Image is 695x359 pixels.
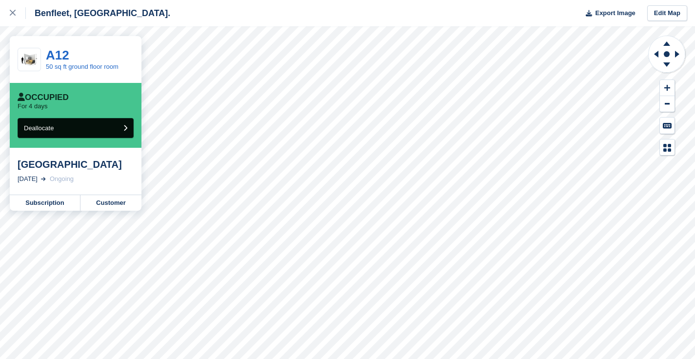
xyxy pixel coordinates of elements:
button: Zoom In [660,80,675,96]
div: [DATE] [18,174,38,184]
span: Deallocate [24,124,54,132]
button: Deallocate [18,118,134,138]
a: Edit Map [647,5,687,21]
a: Subscription [10,195,80,211]
img: arrow-right-light-icn-cde0832a797a2874e46488d9cf13f60e5c3a73dbe684e267c42b8395dfbc2abf.svg [41,177,46,181]
a: Customer [80,195,141,211]
button: Keyboard Shortcuts [660,118,675,134]
div: Benfleet, [GEOGRAPHIC_DATA]. [26,7,170,19]
div: Occupied [18,93,69,102]
a: A12 [46,48,69,62]
button: Map Legend [660,140,675,156]
img: 50.jpg [18,51,40,68]
div: [GEOGRAPHIC_DATA] [18,159,134,170]
button: Export Image [580,5,635,21]
span: Export Image [595,8,635,18]
a: 50 sq ft ground floor room [46,63,119,70]
div: Ongoing [50,174,74,184]
p: For 4 days [18,102,47,110]
button: Zoom Out [660,96,675,112]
